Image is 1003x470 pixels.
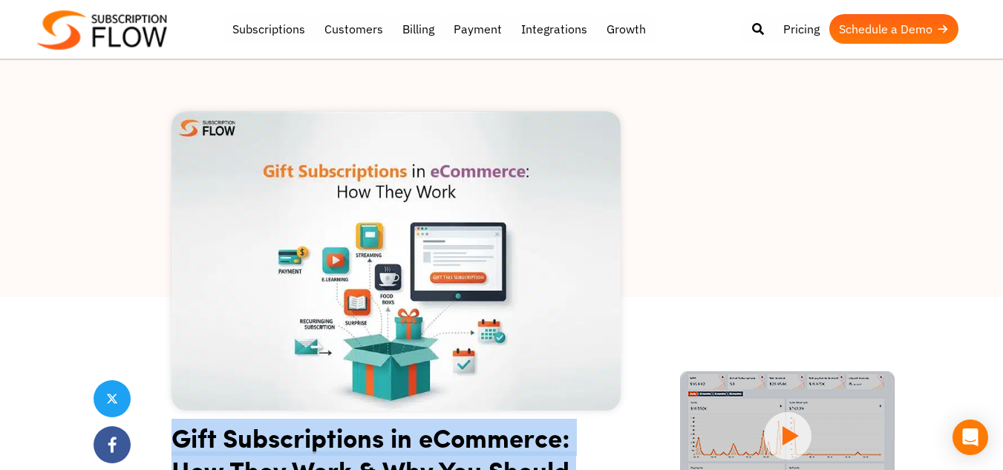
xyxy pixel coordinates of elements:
[444,14,512,44] a: Payment
[597,14,656,44] a: Growth
[171,111,621,411] img: Gift Subscriptions in eCommerce
[512,14,597,44] a: Integrations
[315,14,393,44] a: Customers
[37,10,167,50] img: Subscriptionflow
[829,14,958,44] a: Schedule a Demo
[953,420,988,455] div: Open Intercom Messenger
[223,14,315,44] a: Subscriptions
[774,14,829,44] a: Pricing
[393,14,444,44] a: Billing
